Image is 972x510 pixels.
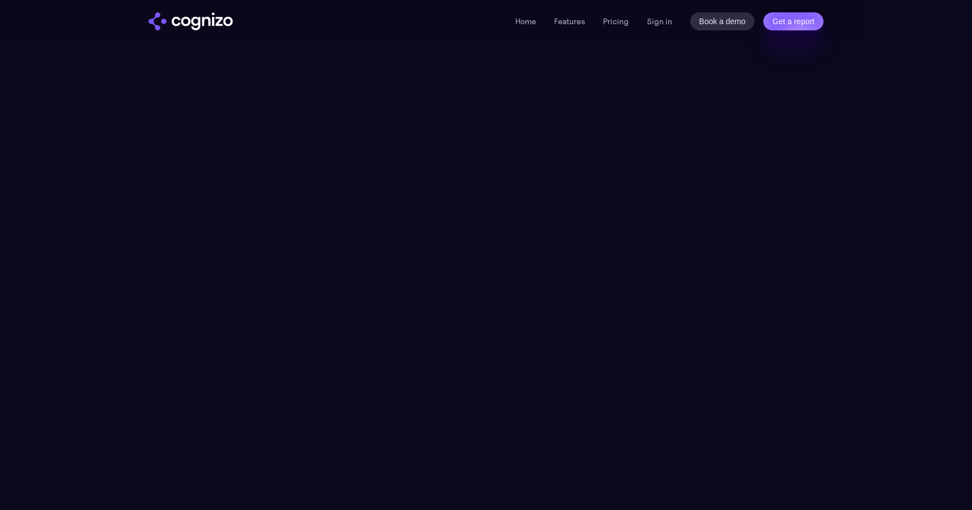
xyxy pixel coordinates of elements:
a: Pricing [603,16,629,26]
a: Features [554,16,585,26]
a: Sign in [647,15,672,28]
div: Pricing [473,98,499,109]
a: Book a demo [690,12,755,30]
div: Turn AI search into a primary acquisition channel with deep analytics focused on action. Our ente... [304,206,668,236]
a: home [148,12,233,30]
h1: Scalable plans that grow with you [304,120,668,197]
a: Get a report [763,12,823,30]
img: cognizo logo [148,12,233,30]
a: Home [515,16,536,26]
